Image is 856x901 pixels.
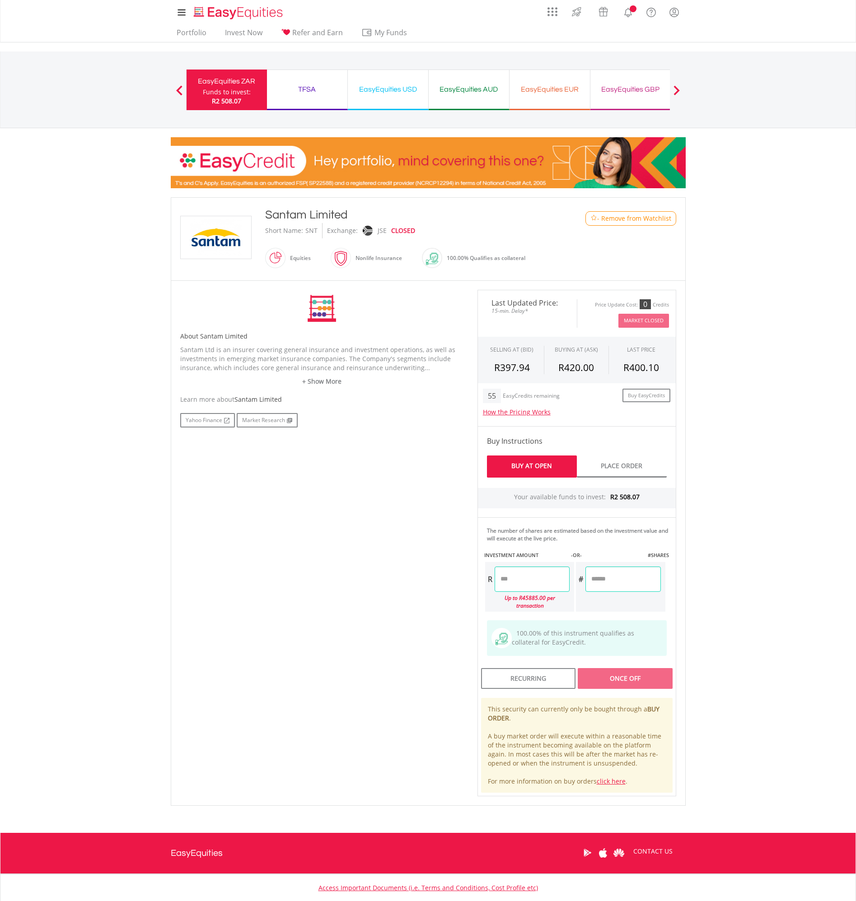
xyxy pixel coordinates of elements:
[483,408,551,416] a: How the Pricing Works
[623,361,659,374] span: R400.10
[180,345,464,372] p: Santam Ltd is an insurer covering general insurance and investment operations, as well as investm...
[327,223,358,238] div: Exchange:
[596,5,611,19] img: vouchers-v2.svg
[362,226,372,236] img: jse.png
[487,527,672,542] div: The number of shares are estimated based on the investment value and will execute at the live price.
[648,552,669,559] label: #SHARES
[203,88,251,97] div: Funds to invest:
[595,302,638,308] div: Price Update Cost:
[496,633,508,645] img: collateral-qualifying-green.svg
[595,839,611,867] a: Apple
[481,698,673,793] div: This security can currently only be bought through a . A buy market order will execute within a r...
[171,137,686,188] img: EasyCredit Promotion Banner
[285,247,311,269] div: Equities
[580,839,595,867] a: Google Play
[192,5,286,20] img: EasyEquities_Logo.png
[503,393,560,400] div: EasyCredits remaining
[180,413,235,427] a: Yahoo Finance
[180,395,464,404] div: Learn more about
[170,90,188,99] button: Previous
[653,302,669,308] div: Credits
[590,2,617,19] a: Vouchers
[590,215,597,222] img: Watchlist
[585,211,676,226] button: Watchlist - Remove from Watchlist
[571,552,582,559] label: -OR-
[622,389,670,403] a: Buy EasyCredits
[617,2,640,20] a: Notifications
[180,332,464,341] h5: About Santam Limited
[576,567,585,592] div: #
[221,28,266,42] a: Invest Now
[555,346,598,353] span: BUYING AT (ASK)
[663,2,686,22] a: My Profile
[494,361,530,374] span: R397.94
[265,223,303,238] div: Short Name:
[192,75,262,88] div: EasyEquities ZAR
[426,253,438,265] img: collateral-qualifying-green.svg
[318,883,538,892] a: Access Important Documents (i.e. Terms and Conditions, Cost Profile etc)
[485,307,570,315] span: 15-min. Delay*
[627,346,655,353] div: LAST PRICE
[378,223,387,238] div: JSE
[171,833,223,873] a: EasyEquities
[490,346,533,353] div: SELLING AT (BID)
[547,7,557,17] img: grid-menu-icon.svg
[212,97,241,105] span: R2 508.07
[353,83,423,96] div: EasyEquities USD
[611,839,627,867] a: Huawei
[481,668,575,689] div: Recurring
[627,839,679,864] a: CONTACT US
[182,216,250,259] img: EQU.ZA.SNT.png
[434,83,504,96] div: EasyEquities AUD
[173,28,210,42] a: Portfolio
[640,299,651,309] div: 0
[485,567,495,592] div: R
[272,83,342,96] div: TFSA
[237,413,298,427] a: Market Research
[487,436,667,446] h4: Buy Instructions
[597,214,671,223] span: - Remove from Watchlist
[618,314,669,328] button: Market Closed
[180,377,464,386] a: + Show More
[487,455,577,478] a: Buy At Open
[485,592,570,612] div: Up to R45885.00 per transaction
[610,492,640,501] span: R2 508.07
[485,299,570,307] span: Last Updated Price:
[361,27,421,38] span: My Funds
[277,28,346,42] a: Refer and Earn
[596,83,665,96] div: EasyEquities GBP
[351,247,402,269] div: Nonlife Insurance
[190,2,286,20] a: Home page
[447,254,525,262] span: 100.00% Qualifies as collateral
[484,552,538,559] label: INVESTMENT AMOUNT
[515,83,585,96] div: EasyEquities EUR
[578,668,672,689] div: Once Off
[305,223,318,238] div: SNT
[488,705,660,722] b: BUY ORDER
[265,207,549,223] div: Santam Limited
[234,395,282,404] span: Santam Limited
[483,389,501,403] div: 55
[558,361,594,374] span: R420.00
[668,90,686,99] button: Next
[512,629,634,646] span: 100.00% of this instrument qualifies as collateral for EasyCredit.
[292,28,343,37] span: Refer and Earn
[569,5,584,19] img: thrive-v2.svg
[542,2,563,17] a: AppsGrid
[640,2,663,20] a: FAQ's and Support
[478,488,676,508] div: Your available funds to invest:
[577,455,667,478] a: Place Order
[597,777,626,785] a: click here
[391,223,415,238] div: CLOSED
